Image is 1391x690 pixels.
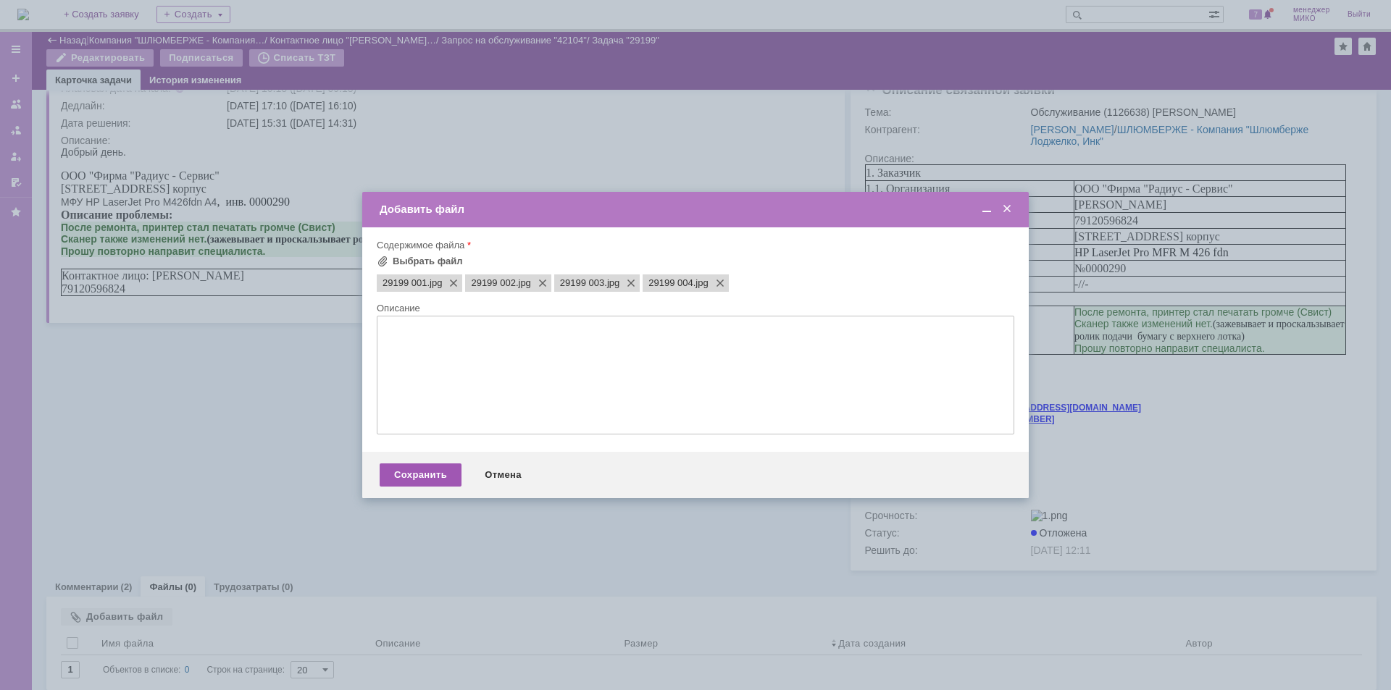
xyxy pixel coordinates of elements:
[380,203,1014,216] div: Добавить файл
[1,18,85,30] span: 1.1. Организация
[471,277,515,289] span: 29199 002.jpg
[560,277,604,289] span: 29199 003.jpg
[110,250,190,260] a: [PHONE_NUMBER]
[1000,203,1014,216] span: Закрыть
[209,142,480,153] div: После ремонта, принтер стал печатать громче (Свист)
[1,123,183,148] span: Контактное лицо: [PERSON_NAME] 79120596824
[1,66,130,78] span: 1.4. Размещение аппарата
[209,154,480,177] span: (зажевывает и проскальзывает ролик подачи бумагу с верхнего лотка)
[209,18,368,30] span: ООО "Фирма "Радиус - Сервис"
[393,256,463,267] div: Выбрать файл
[377,240,1011,250] div: Содержимое файла
[516,277,531,289] span: 29199 002.jpg
[1,50,128,62] span: 1.3. Контактный телефон
[604,277,619,289] span: 29199 003.jpg
[209,34,301,46] span: [PERSON_NAME]
[209,82,364,94] span: HP LaserJet Pro MFR M 426 fdn
[1,2,56,14] span: 1. Заказчик
[1,34,73,46] span: 1.2. Заявитель
[1,114,124,126] span: 1.7. Состояние гарантии
[209,114,224,126] span: -//-
[209,50,273,62] span: 79120596824
[209,98,261,110] span: №0000290
[209,153,480,178] div: Сканер также изменений нет.
[693,277,709,289] span: 29199 004.jpg
[125,238,276,248] a: [EMAIL_ADDRESS][DOMAIN_NAME]
[1,128,109,140] span: 2. Содержание заявки
[156,49,229,62] span: , инв. 0000290
[648,277,693,289] span: 29199 004.jpg
[377,303,1011,313] div: Описание
[383,277,427,289] span: 29199 001.jpg
[146,88,473,98] strong: (зажевывает и проскальзывает ролик подачи бумагу с верхнего лотка)
[1,82,155,94] span: 1.5. Тип оборудования, модель
[1,98,160,110] span: 1.6. Серийный № оборудования
[427,277,442,289] span: 29199 001.jpg
[979,203,994,216] span: Свернуть (Ctrl + M)
[209,178,480,190] div: Прошу повторно направит специалиста.
[209,66,355,78] span: [STREET_ADDRESS] корпус
[1,159,122,172] span: 2.1. Описание проблемы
